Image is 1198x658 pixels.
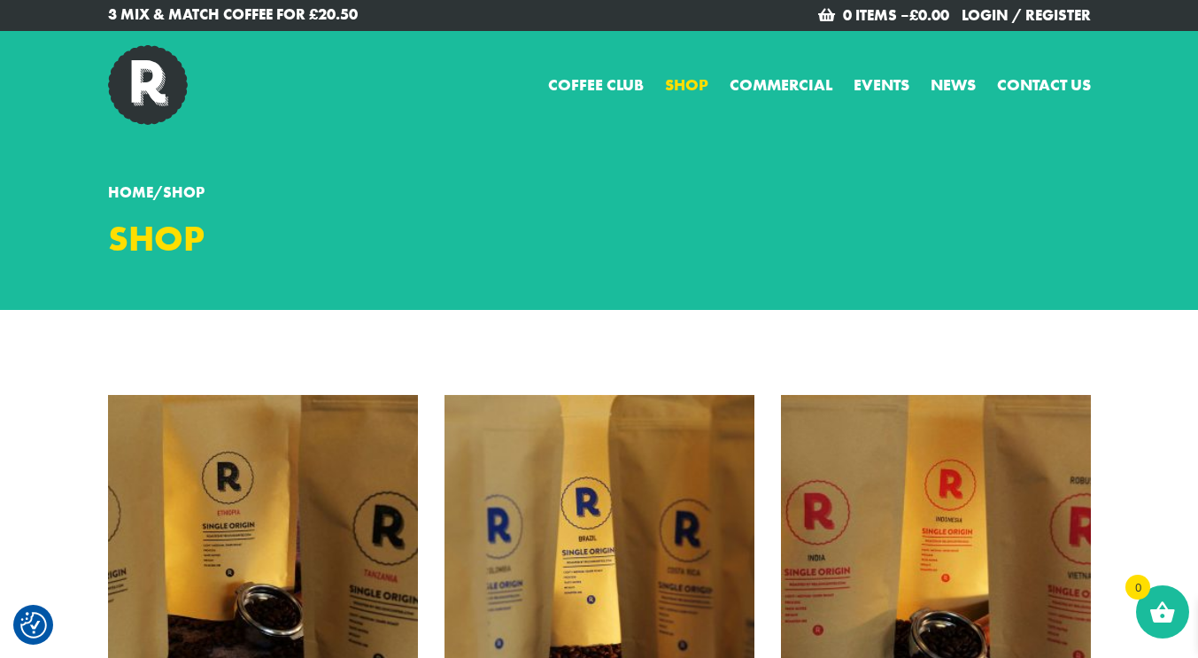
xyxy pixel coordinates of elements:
[931,73,976,97] a: News
[730,73,832,97] a: Commercial
[163,182,205,202] span: Shop
[548,73,644,97] a: Coffee Club
[1125,575,1150,600] span: 0
[962,5,1091,25] a: Login / Register
[20,612,47,639] img: Revisit consent button
[997,73,1091,97] a: Contact us
[854,73,909,97] a: Events
[108,4,586,27] a: 3 Mix & Match Coffee for £20.50
[665,73,708,97] a: Shop
[20,612,47,639] button: Consent Preferences
[108,182,153,202] a: Home
[108,45,188,125] img: Relish Coffee
[909,5,949,25] bdi: 0.00
[843,5,949,25] a: 0 items –£0.00
[108,218,586,260] h1: Shop
[909,5,918,25] span: £
[108,182,205,202] span: /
